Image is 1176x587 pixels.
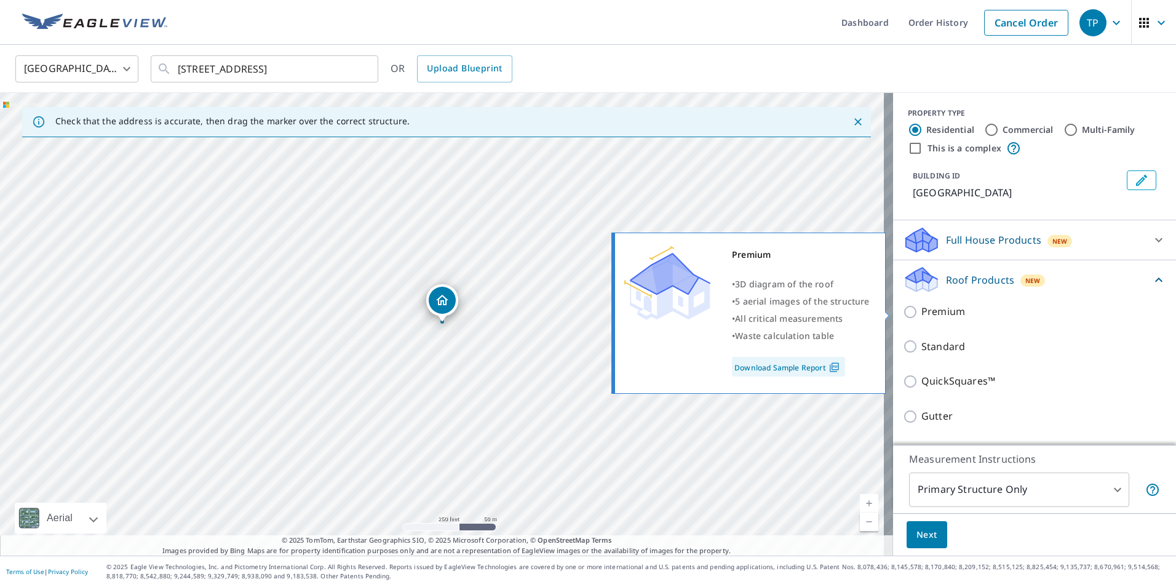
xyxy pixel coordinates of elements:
[1127,170,1156,190] button: Edit building 1
[909,473,1129,507] div: Primary Structure Only
[732,357,845,377] a: Download Sample Report
[926,124,974,136] label: Residential
[1082,124,1135,136] label: Multi-Family
[907,521,947,549] button: Next
[732,246,870,263] div: Premium
[732,327,870,345] div: •
[178,52,353,86] input: Search by address or latitude-longitude
[909,452,1160,466] p: Measurement Instructions
[732,276,870,293] div: •
[908,108,1161,119] div: PROPERTY TYPE
[735,278,833,290] span: 3D diagram of the roof
[15,52,138,86] div: [GEOGRAPHIC_DATA]
[1079,9,1106,36] div: TP
[732,293,870,310] div: •
[22,14,167,32] img: EV Logo
[921,409,953,424] p: Gutter
[624,246,710,320] img: Premium
[921,373,995,389] p: QuickSquares™
[903,225,1166,255] div: Full House ProductsNew
[921,339,965,354] p: Standard
[1003,124,1054,136] label: Commercial
[850,114,866,130] button: Close
[946,233,1041,247] p: Full House Products
[106,562,1170,581] p: © 2025 Eagle View Technologies, Inc. and Pictometry International Corp. All Rights Reserved. Repo...
[860,494,878,513] a: Current Level 17, Zoom In
[592,535,612,545] a: Terms
[921,304,965,319] p: Premium
[946,273,1014,287] p: Roof Products
[735,313,843,324] span: All critical measurements
[15,503,106,533] div: Aerial
[913,185,1122,200] p: [GEOGRAPHIC_DATA]
[391,55,512,82] div: OR
[6,567,44,576] a: Terms of Use
[1025,276,1041,286] span: New
[427,61,502,76] span: Upload Blueprint
[913,170,960,181] p: BUILDING ID
[735,330,834,341] span: Waste calculation table
[826,362,843,373] img: Pdf Icon
[48,567,88,576] a: Privacy Policy
[43,503,76,533] div: Aerial
[928,142,1001,154] label: This is a complex
[732,310,870,327] div: •
[538,535,589,545] a: OpenStreetMap
[426,284,458,322] div: Dropped pin, building 1, Residential property, Resort Dr Pacific City, OR 97135
[921,444,981,459] p: Bid Perfect™
[1145,482,1160,497] span: Your report will include only the primary structure on the property. For example, a detached gara...
[735,295,869,307] span: 5 aerial images of the structure
[860,513,878,531] a: Current Level 17, Zoom Out
[916,527,937,543] span: Next
[903,265,1166,294] div: Roof ProductsNew
[417,55,512,82] a: Upload Blueprint
[984,10,1068,36] a: Cancel Order
[55,116,410,127] p: Check that the address is accurate, then drag the marker over the correct structure.
[282,535,612,546] span: © 2025 TomTom, Earthstar Geographics SIO, © 2025 Microsoft Corporation, ©
[6,568,88,575] p: |
[1052,236,1068,246] span: New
